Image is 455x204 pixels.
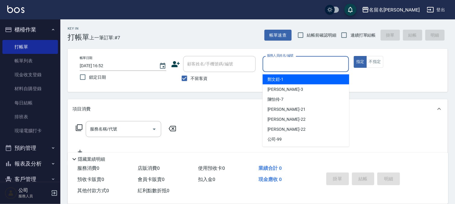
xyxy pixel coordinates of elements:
span: 公司 -99 [268,136,282,143]
span: 會員卡販賣 0 [138,176,165,182]
button: Open [149,124,159,134]
a: 材料自購登錄 [2,82,58,96]
span: 使用預收卡 0 [198,165,225,171]
a: 現金收支登錄 [2,68,58,82]
button: 報表及分析 [2,156,58,172]
button: Choose date, selected date is 2025-09-17 [155,59,170,73]
div: 名留名[PERSON_NAME] [369,6,420,14]
span: [PERSON_NAME] -3 [268,86,303,93]
h2: Key In [68,27,89,31]
label: 服務人員姓名/編號 [267,53,293,58]
input: YYYY/MM/DD hh:mm [80,61,153,71]
p: 項目消費 [72,106,91,112]
h5: 公司 [18,187,49,193]
button: 客戶管理 [2,171,58,187]
span: 紅利點數折抵 0 [138,188,169,193]
button: 指定 [354,56,367,68]
button: 帳單速查 [264,30,292,41]
span: 鎖定日期 [89,74,106,81]
p: 服務人員 [18,193,49,199]
label: 帳單日期 [80,56,92,60]
span: 業績合計 0 [258,165,282,171]
span: 現金應收 0 [258,176,282,182]
button: 預約管理 [2,140,58,156]
a: 打帳單 [2,40,58,54]
span: 鄭文鎧 -1 [268,76,284,83]
span: 其他付款方式 0 [77,188,109,193]
span: 扣入金 0 [198,176,215,182]
a: 現場電腦打卡 [2,124,58,138]
span: [PERSON_NAME] -22 [268,126,306,133]
a: 排班表 [2,110,58,124]
img: Logo [7,5,24,13]
a: 帳單列表 [2,54,58,68]
div: 項目消費 [68,99,448,119]
a: 每日結帳 [2,96,58,110]
span: [PERSON_NAME] -22 [268,116,306,123]
button: 不指定 [367,56,383,68]
span: 服務消費 0 [77,165,99,171]
button: save [344,4,357,16]
span: 店販消費 0 [138,165,160,171]
span: 預收卡販賣 0 [77,176,104,182]
span: 不留客資 [191,75,208,82]
button: 登出 [425,4,448,15]
img: Person [5,187,17,199]
button: 櫃檯作業 [2,22,58,38]
span: 陳怡伶 -7 [268,96,284,103]
span: 上一筆訂單:#7 [89,34,120,41]
span: 結帳前確認明細 [307,32,337,38]
span: 連續打單結帳 [351,32,376,38]
button: 名留名[PERSON_NAME] [360,4,422,16]
h3: 打帳單 [68,33,89,41]
p: 隱藏業績明細 [78,156,105,163]
span: [PERSON_NAME] -21 [268,106,306,113]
